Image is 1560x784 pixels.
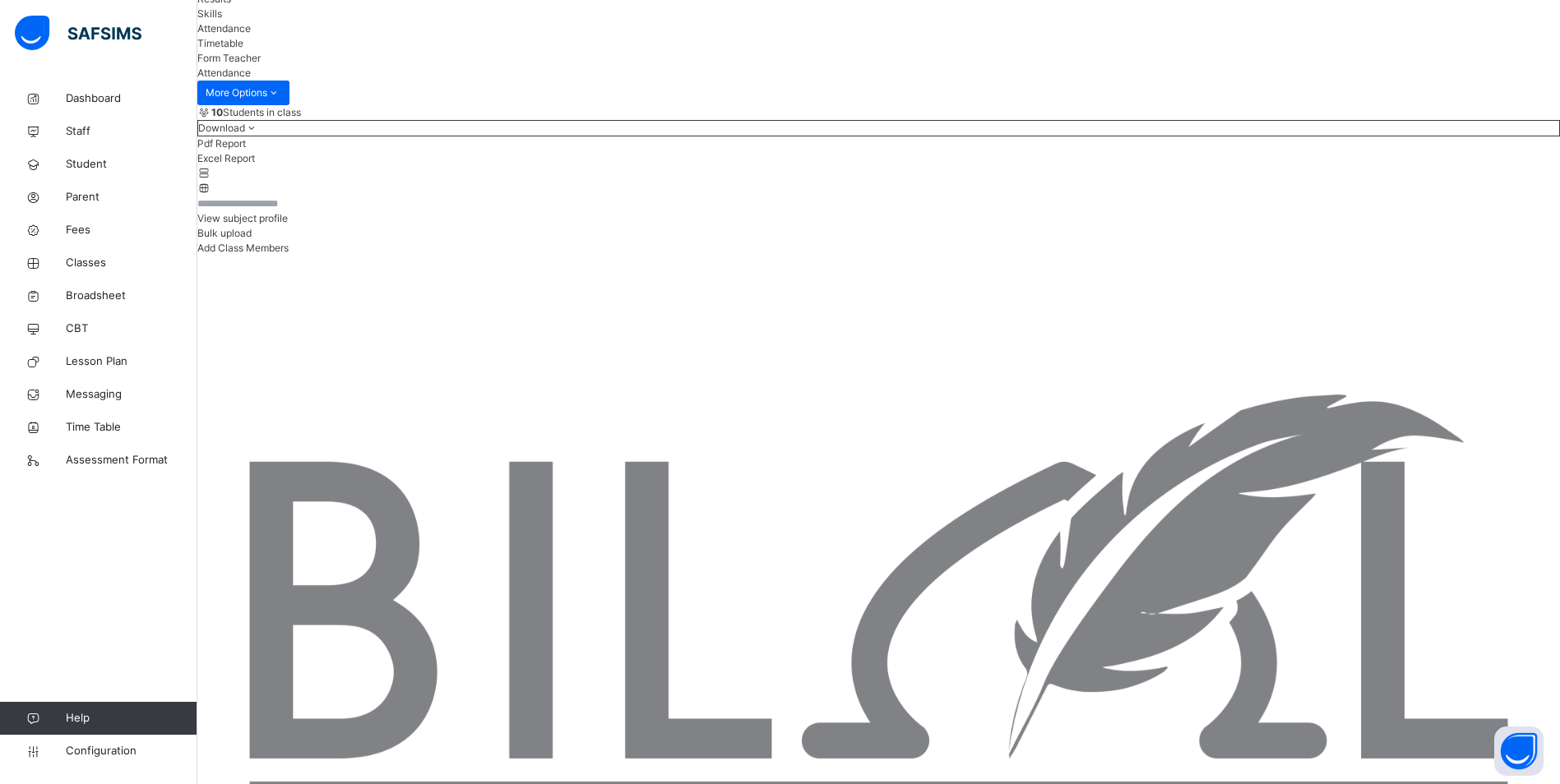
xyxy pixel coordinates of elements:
button: Open asap [1494,726,1544,776]
span: Fees [66,222,197,238]
span: Configuration [66,743,197,759]
span: View subject profile [197,212,288,224]
span: Broadsheet [66,288,197,304]
span: Students in class [211,105,301,120]
span: CBT [66,321,197,337]
span: Attendance [197,67,251,79]
span: Parent [66,189,197,205]
b: 10 [211,106,223,118]
span: Attendance [197,22,251,35]
span: Time Table [66,419,197,436]
span: Add Class Members [197,242,289,254]
span: Download [198,122,245,134]
span: Timetable [197,37,243,49]
span: Help [66,710,197,726]
span: Messaging [66,386,197,403]
img: safsims [15,16,141,50]
span: Form Teacher [197,52,261,64]
span: Assessment Format [66,452,197,468]
span: Student [66,156,197,173]
span: Skills [197,7,222,20]
span: Lesson Plan [66,353,197,370]
span: More Options [206,85,281,100]
span: Classes [66,255,197,271]
li: dropdown-list-item-null-0 [197,136,1560,151]
span: Bulk upload [197,227,252,239]
li: dropdown-list-item-null-1 [197,151,1560,166]
span: Staff [66,123,197,140]
span: Dashboard [66,90,197,107]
